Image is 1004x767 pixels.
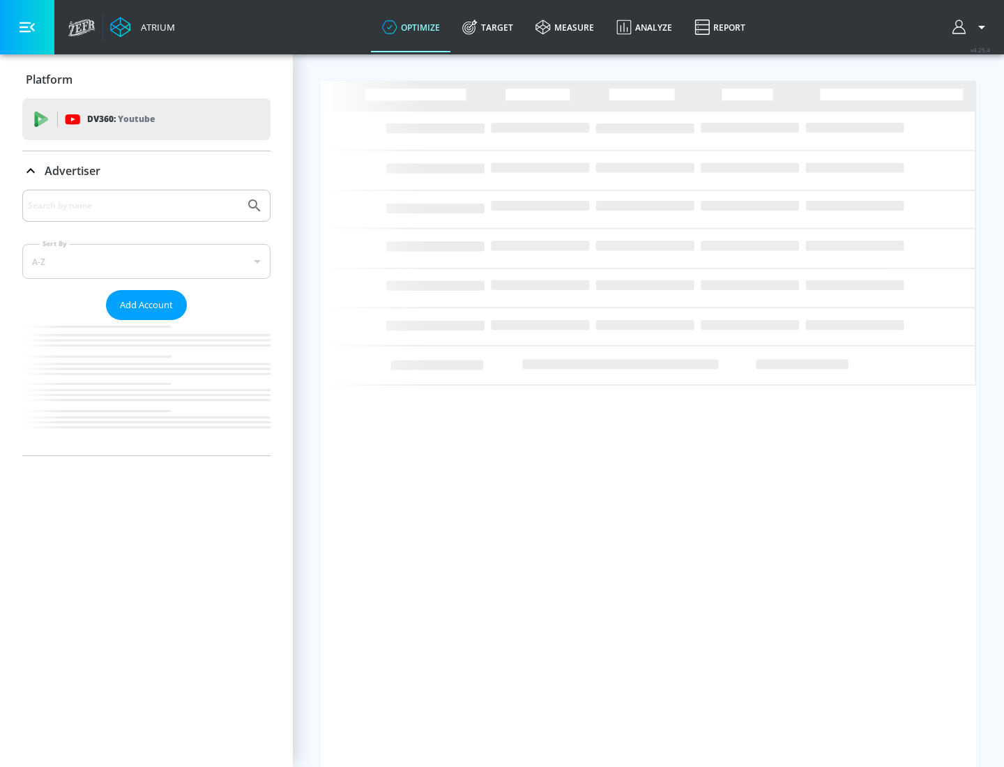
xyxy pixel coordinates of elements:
p: Advertiser [45,163,100,179]
span: Add Account [120,297,173,313]
p: Platform [26,72,73,87]
button: Add Account [106,290,187,320]
a: measure [524,2,605,52]
a: Atrium [110,17,175,38]
div: Atrium [135,21,175,33]
p: DV360: [87,112,155,127]
div: Advertiser [22,151,271,190]
a: optimize [371,2,451,52]
div: Advertiser [22,190,271,455]
p: Youtube [118,112,155,126]
div: A-Z [22,244,271,279]
a: Target [451,2,524,52]
input: Search by name [28,197,239,215]
div: DV360: Youtube [22,98,271,140]
nav: list of Advertiser [22,320,271,455]
div: Platform [22,60,271,99]
label: Sort By [40,239,70,248]
span: v 4.25.4 [971,46,990,54]
a: Report [683,2,756,52]
a: Analyze [605,2,683,52]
